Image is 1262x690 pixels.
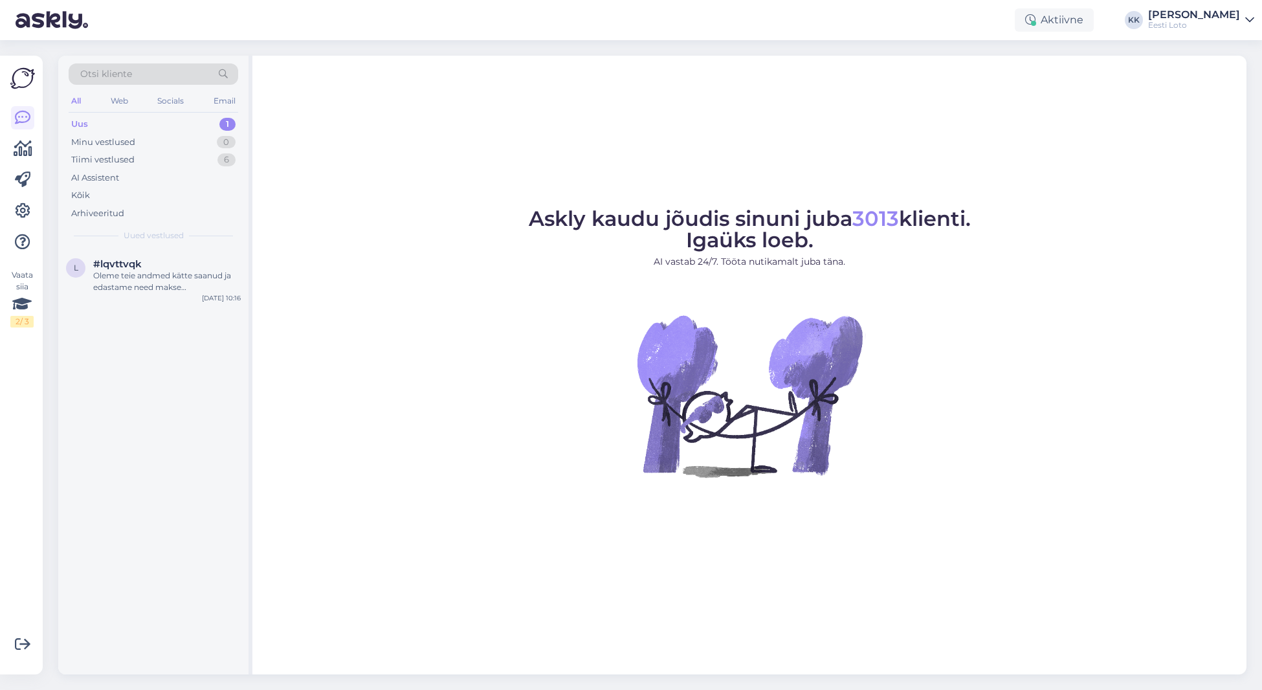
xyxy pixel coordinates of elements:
div: [DATE] 10:16 [202,293,241,303]
div: Web [108,93,131,109]
div: Aktiivne [1015,8,1094,32]
span: #lqvttvqk [93,258,142,270]
div: Socials [155,93,186,109]
div: Uus [71,118,88,131]
span: Askly kaudu jõudis sinuni juba klienti. Igaüks loeb. [529,206,971,252]
div: Eesti Loto [1148,20,1240,30]
div: Email [211,93,238,109]
div: AI Assistent [71,172,119,184]
div: Arhiveeritud [71,207,124,220]
div: Minu vestlused [71,136,135,149]
img: No Chat active [633,279,866,512]
img: Askly Logo [10,66,35,91]
div: Vaata siia [10,269,34,328]
a: [PERSON_NAME]Eesti Loto [1148,10,1254,30]
div: KK [1125,11,1143,29]
div: Kõik [71,189,90,202]
div: 1 [219,118,236,131]
span: Uued vestlused [124,230,184,241]
div: All [69,93,83,109]
span: 3013 [852,206,899,231]
span: Otsi kliente [80,67,132,81]
p: AI vastab 24/7. Tööta nutikamalt juba täna. [529,255,971,269]
div: 2 / 3 [10,316,34,328]
div: Oleme teie andmed kätte saanud ja edastame need makse kontrollimiseks. Kontrollime esimesel võima... [93,270,241,293]
div: [PERSON_NAME] [1148,10,1240,20]
span: l [74,263,78,273]
div: Tiimi vestlused [71,153,135,166]
div: 0 [217,136,236,149]
div: 6 [217,153,236,166]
